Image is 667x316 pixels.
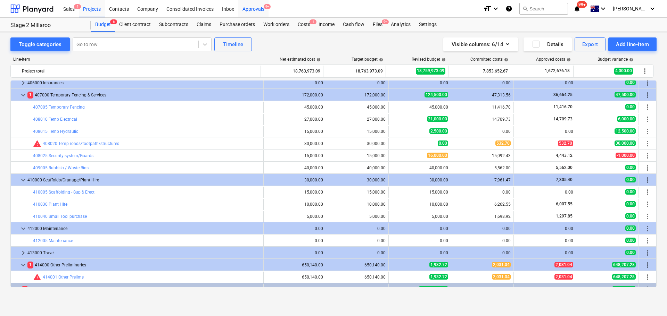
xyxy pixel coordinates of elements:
[329,165,386,170] div: 40,000.00
[33,129,78,134] a: 408015 Temp Hydraulic
[378,58,383,62] span: help
[454,226,511,231] div: 0.00
[454,105,511,110] div: 11,416.70
[215,18,259,32] div: Purchase orders
[598,57,633,62] div: Budget variance
[553,117,573,121] span: 14,709.73
[33,214,87,219] a: 410040 Small Tool purchase
[266,263,323,267] div: 650,140.00
[517,238,573,243] div: 0.00
[454,165,511,170] div: 5,562.00
[544,68,570,74] span: 1,672,676.18
[452,40,510,49] div: Visible columns : 6/14
[615,128,636,134] span: 12,500.00
[266,129,323,134] div: 15,000.00
[10,57,261,62] div: Line-item
[33,273,41,281] span: Committed costs exceed revised budget
[315,58,321,62] span: help
[565,58,571,62] span: help
[617,116,636,122] span: 6,000.00
[547,287,573,291] span: 1,131,585.99
[27,174,261,186] div: 410000 Scaffolds/Cranage/Plant Hire
[643,237,652,245] span: More actions
[454,214,511,219] div: 1,698.92
[266,190,323,195] div: 15,000.00
[641,67,649,75] span: More actions
[492,5,500,13] i: keyboard_arrow_down
[387,18,415,32] a: Analytics
[505,5,512,13] i: Knowledge base
[19,79,27,87] span: keyboard_arrow_right
[192,18,215,32] div: Claims
[599,5,607,13] i: keyboard_arrow_down
[517,129,573,134] div: 0.00
[392,80,448,85] div: 0.00
[643,273,652,281] span: More actions
[264,4,271,9] span: 9+
[612,286,636,292] span: 131,779.83
[643,212,652,221] span: More actions
[264,66,320,77] div: 18,763,973.09
[628,58,633,62] span: help
[612,274,636,280] span: 648,207.28
[33,117,77,122] a: 408010 Temp Electrical
[10,37,70,51] button: Toggle categories
[382,19,389,24] span: 9+
[554,262,573,267] span: 2,031.04
[392,238,448,243] div: 0.00
[27,262,33,268] span: 1
[625,238,636,243] span: 0.00
[643,79,652,87] span: More actions
[33,190,94,195] a: 410005 Scaffolding - Sup & Erect
[392,226,448,231] div: 0.00
[643,164,652,172] span: More actions
[214,37,252,51] button: Timeline
[615,92,636,97] span: 47,500.00
[91,18,115,32] div: Budget
[443,37,518,51] button: Visible columns:6/14
[266,141,323,146] div: 30,000.00
[554,274,573,280] span: 2,031.04
[22,66,258,77] div: Project total
[625,225,636,231] span: 0.00
[392,190,448,195] div: 15,000.00
[266,117,323,122] div: 27,000.00
[643,91,652,99] span: More actions
[492,274,511,280] span: 2,031.04
[22,286,28,292] span: 3
[643,115,652,123] span: More actions
[392,178,448,182] div: 30,000.00
[616,40,649,49] div: Add line-item
[454,93,511,97] div: 47,313.56
[625,189,636,195] span: 0.00
[503,58,508,62] span: help
[625,165,636,170] span: 0.00
[259,18,294,32] a: Work orders
[524,37,572,51] button: Details
[643,188,652,196] span: More actions
[326,66,383,77] div: 18,763,973.09
[33,105,85,110] a: 407005 Temporary Fencing
[329,250,386,255] div: 0.00
[643,152,652,160] span: More actions
[495,140,511,146] span: 532.70
[266,93,323,97] div: 172,000.00
[553,92,573,97] span: 36,664.25
[615,140,636,146] span: 30,000.00
[329,141,386,146] div: 30,000.00
[27,259,261,271] div: 414000 Other Preliminaries
[438,140,448,146] span: 0.00
[427,153,448,158] span: 16,000.00
[369,18,387,32] a: Files9+
[425,92,448,97] span: 124,500.00
[612,262,636,267] span: 648,207.28
[19,40,61,49] div: Toggle categories
[329,190,386,195] div: 15,000.00
[266,105,323,110] div: 45,000.00
[427,116,448,122] span: 21,000.00
[616,153,636,158] span: -1,000.00
[517,226,573,231] div: 0.00
[454,129,511,134] div: 0.00
[329,275,386,280] div: 650,140.00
